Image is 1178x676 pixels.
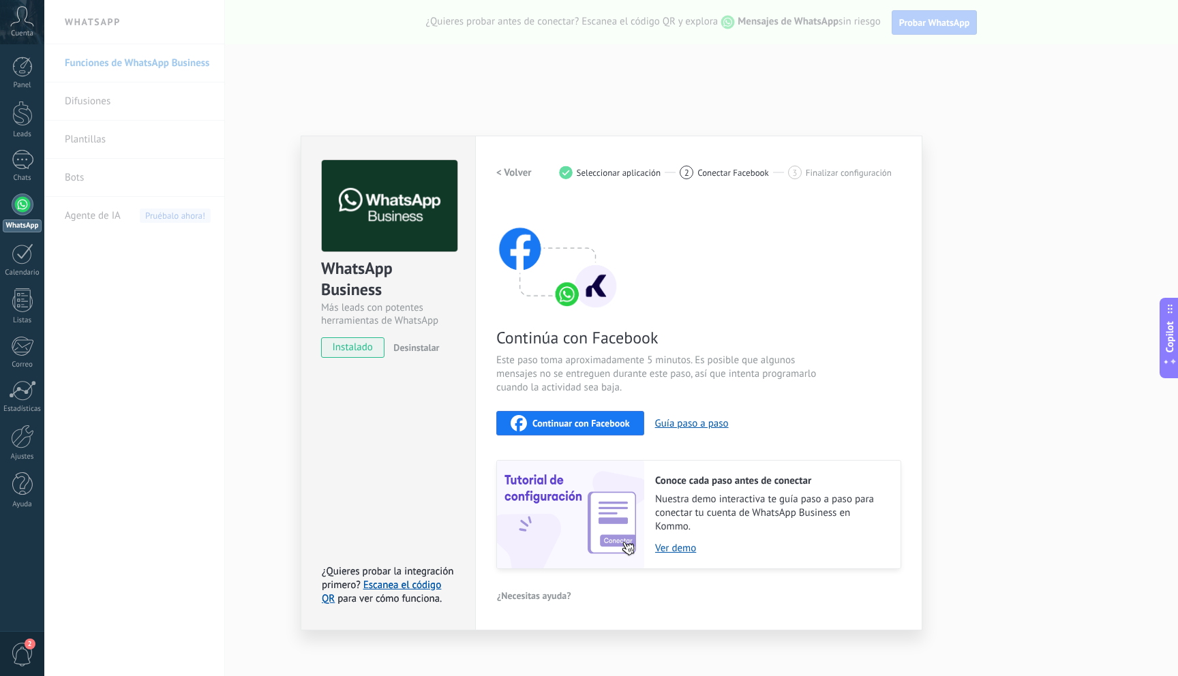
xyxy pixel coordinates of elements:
h2: Conoce cada paso antes de conectar [655,474,887,487]
span: Desinstalar [393,341,439,354]
span: 2 [684,167,689,179]
span: Nuestra demo interactiva te guía paso a paso para conectar tu cuenta de WhatsApp Business en Kommo. [655,493,887,534]
span: Finalizar configuración [806,168,892,178]
div: Leads [3,130,42,139]
a: Escanea el código QR [322,579,441,605]
div: Panel [3,81,42,90]
button: Continuar con Facebook [496,411,644,435]
div: Ajustes [3,452,42,461]
span: Cuenta [11,29,33,38]
img: connect with facebook [496,201,619,310]
div: Listas [3,316,42,325]
span: ¿Necesitas ayuda? [497,591,571,600]
div: Chats [3,174,42,183]
div: Correo [3,360,42,369]
div: WhatsApp Business [321,258,455,301]
span: Copilot [1163,322,1177,353]
span: para ver cómo funciona. [337,592,442,605]
div: Ayuda [3,500,42,509]
h2: < Volver [496,166,532,179]
a: Ver demo [655,542,887,555]
span: Seleccionar aplicación [577,168,661,178]
span: 3 [792,167,797,179]
span: ¿Quieres probar la integración primero? [322,565,454,591]
span: instalado [322,337,384,358]
div: WhatsApp [3,219,42,232]
button: Desinstalar [388,337,439,358]
img: logo_main.png [322,160,457,252]
button: < Volver [496,160,532,185]
div: Estadísticas [3,405,42,414]
span: Continúa con Facebook [496,327,821,348]
span: 2 [25,639,35,649]
div: Calendario [3,268,42,277]
button: ¿Necesitas ayuda? [496,585,572,606]
button: Guía paso a paso [655,417,729,430]
div: Más leads con potentes herramientas de WhatsApp [321,301,455,327]
span: Este paso toma aproximadamente 5 minutos. Es posible que algunos mensajes no se entreguen durante... [496,354,821,395]
span: Continuar con Facebook [532,418,630,428]
span: Conectar Facebook [697,168,769,178]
